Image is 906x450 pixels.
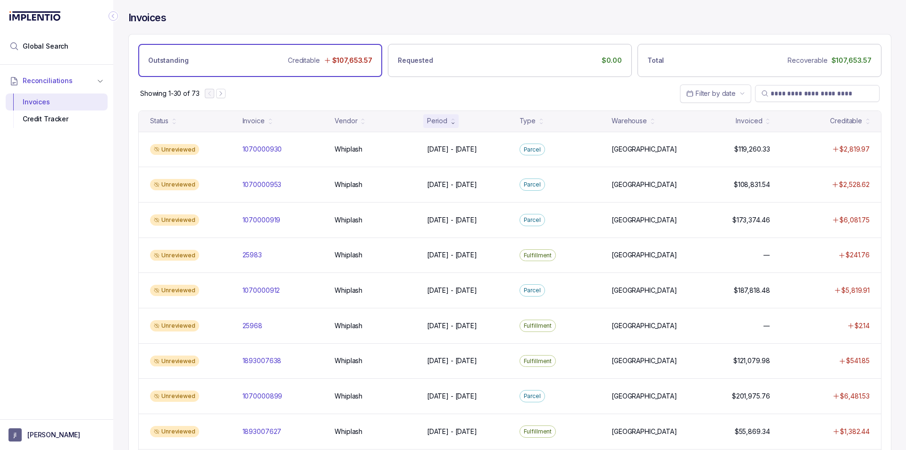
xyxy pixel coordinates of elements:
p: 1893007638 [243,356,282,365]
p: $107,653.57 [831,56,872,65]
p: [GEOGRAPHIC_DATA] [612,144,677,154]
p: $5,819.91 [841,286,870,295]
div: Unreviewed [150,426,199,437]
p: Parcel [524,286,541,295]
p: [GEOGRAPHIC_DATA] [612,215,677,225]
p: 1070000899 [243,391,283,401]
p: [GEOGRAPHIC_DATA] [612,391,677,401]
div: Invoiced [736,116,762,126]
p: 1070000912 [243,286,280,295]
p: $6,081.75 [839,215,870,225]
p: [DATE] - [DATE] [427,321,477,331]
div: Collapse Icon [108,10,119,22]
h4: Invoices [128,11,166,25]
p: $6,481.53 [840,391,870,401]
p: 25968 [243,321,262,331]
span: Global Search [23,42,68,51]
button: Reconciliations [6,70,108,91]
p: $201,975.76 [732,391,770,401]
div: Creditable [830,116,862,126]
div: Reconciliations [6,92,108,130]
p: Showing 1-30 of 73 [140,89,199,98]
div: Unreviewed [150,320,199,331]
p: [DATE] - [DATE] [427,356,477,365]
div: Period [427,116,447,126]
search: Date Range Picker [686,89,736,98]
div: Invoice [243,116,265,126]
p: [DATE] - [DATE] [427,180,477,189]
div: Warehouse [612,116,647,126]
p: [DATE] - [DATE] [427,391,477,401]
div: Vendor [335,116,357,126]
p: — [763,250,770,260]
div: Unreviewed [150,144,199,155]
p: $119,260.33 [734,144,770,154]
p: $121,079.98 [733,356,770,365]
p: Fulfillment [524,427,552,436]
p: Fulfillment [524,251,552,260]
p: Whiplash [335,286,362,295]
div: Unreviewed [150,391,199,402]
p: — [763,321,770,331]
p: Whiplash [335,215,362,225]
p: [DATE] - [DATE] [427,144,477,154]
p: $541.85 [846,356,870,365]
p: [DATE] - [DATE] [427,250,477,260]
p: $55,869.34 [735,427,770,436]
p: Parcel [524,391,541,401]
button: Next Page [216,89,226,98]
p: [GEOGRAPHIC_DATA] [612,356,677,365]
div: Unreviewed [150,356,199,367]
p: [GEOGRAPHIC_DATA] [612,180,677,189]
p: $1,382.44 [840,427,870,436]
p: Whiplash [335,321,362,331]
span: Filter by date [696,89,736,97]
p: Whiplash [335,391,362,401]
p: Creditable [288,56,320,65]
div: Unreviewed [150,214,199,226]
p: $0.00 [602,56,622,65]
div: Credit Tracker [13,110,100,127]
p: Whiplash [335,144,362,154]
p: [PERSON_NAME] [27,430,80,440]
p: Fulfillment [524,321,552,331]
p: $2,528.62 [839,180,870,189]
p: [GEOGRAPHIC_DATA] [612,427,677,436]
div: Unreviewed [150,285,199,296]
p: Whiplash [335,250,362,260]
div: Status [150,116,168,126]
p: $108,831.54 [734,180,770,189]
button: User initials[PERSON_NAME] [8,428,105,442]
p: 1070000919 [243,215,281,225]
p: $187,818.48 [734,286,770,295]
p: Whiplash [335,427,362,436]
p: Total [647,56,664,65]
p: 25983 [243,250,262,260]
p: $173,374.46 [732,215,770,225]
p: Requested [398,56,433,65]
p: Whiplash [335,180,362,189]
button: Date Range Picker [680,85,751,102]
div: Type [520,116,536,126]
p: 1893007627 [243,427,282,436]
p: Outstanding [148,56,188,65]
span: User initials [8,428,22,442]
p: [DATE] - [DATE] [427,215,477,225]
p: 1070000953 [243,180,282,189]
p: Fulfillment [524,357,552,366]
div: Invoices [13,93,100,110]
p: [DATE] - [DATE] [427,427,477,436]
p: Parcel [524,215,541,225]
p: [DATE] - [DATE] [427,286,477,295]
div: Unreviewed [150,179,199,190]
div: Unreviewed [150,250,199,261]
p: $107,653.57 [332,56,372,65]
p: $2.14 [855,321,870,331]
p: [GEOGRAPHIC_DATA] [612,250,677,260]
p: 1070000930 [243,144,282,154]
p: [GEOGRAPHIC_DATA] [612,286,677,295]
p: Parcel [524,145,541,154]
p: Whiplash [335,356,362,365]
span: Reconciliations [23,76,73,85]
p: $241.76 [846,250,870,260]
